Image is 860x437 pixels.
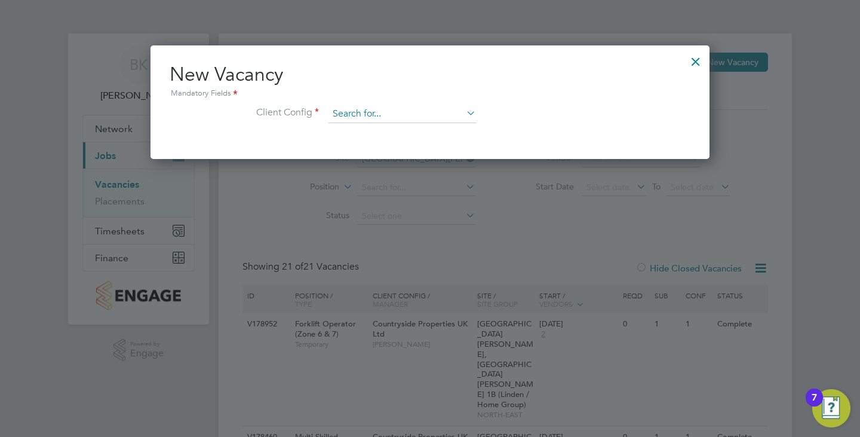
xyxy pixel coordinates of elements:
[812,398,817,413] div: 7
[812,389,850,427] button: Open Resource Center, 7 new notifications
[170,87,690,100] div: Mandatory Fields
[328,105,476,123] input: Search for...
[170,62,690,100] h2: New Vacancy
[170,106,319,119] label: Client Config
